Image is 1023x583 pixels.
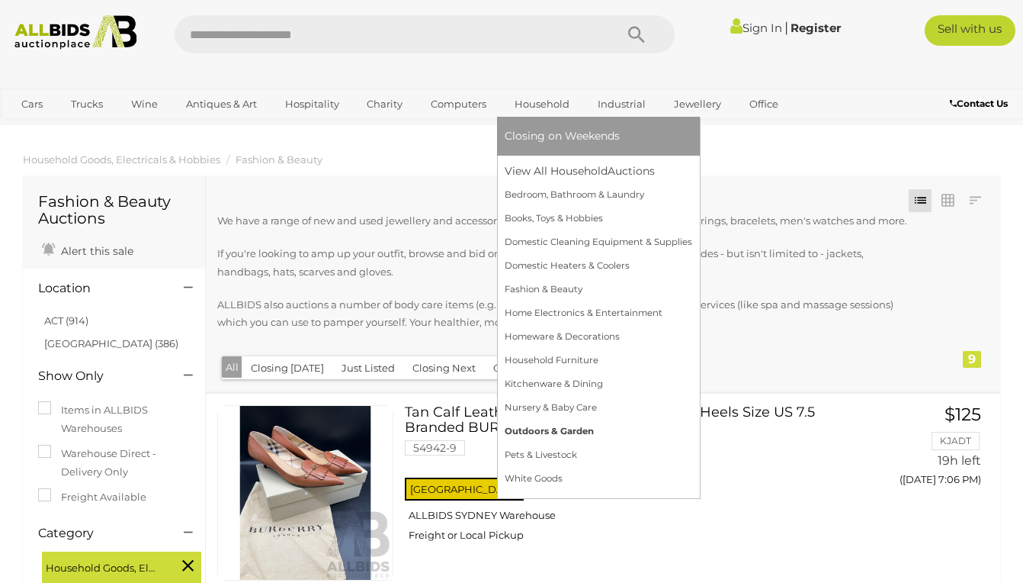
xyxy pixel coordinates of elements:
[416,405,857,554] a: Tan Calf Leather Fringe Pointed Toe Kitten Heels Size US 7.5 Branded BURBERRY 54942-9 [GEOGRAPHIC...
[8,15,144,50] img: Allbids.com.au
[44,314,88,327] a: ACT (914)
[332,356,404,380] button: Just Listed
[784,19,788,36] span: |
[484,356,536,380] button: Closed
[23,153,220,166] a: Household Goods, Electricals & Hobbies
[61,92,113,117] a: Trucks
[38,238,137,261] a: Alert this sale
[664,92,731,117] a: Jewellery
[925,15,1015,46] a: Sell with us
[950,98,1008,109] b: Contact Us
[38,369,161,383] h4: Show Only
[46,556,160,577] span: Household Goods, Electricals & Hobbies
[217,296,913,332] p: ALLBIDS also auctions a number of body care items (e.g. ionic hair dryers, anti-frizz brushes) an...
[739,92,788,117] a: Office
[11,117,63,142] a: Sports
[38,401,190,437] label: Items in ALLBIDS Warehouses
[38,527,161,540] h4: Category
[950,95,1012,112] a: Contact Us
[176,92,267,117] a: Antiques & Art
[121,92,168,117] a: Wine
[963,351,981,368] div: 9
[275,92,349,117] a: Hospitality
[38,488,146,506] label: Freight Available
[44,337,178,349] a: [GEOGRAPHIC_DATA] (386)
[790,21,841,35] a: Register
[222,356,242,378] button: All
[236,153,322,166] a: Fashion & Beauty
[403,356,485,380] button: Closing Next
[421,92,496,117] a: Computers
[242,356,333,380] button: Closing [DATE]
[38,193,190,227] h1: Fashion & Beauty Auctions
[944,404,981,425] span: $125
[57,244,133,258] span: Alert this sale
[730,21,782,35] a: Sign In
[38,445,190,481] label: Warehouse Direct - Delivery Only
[11,92,53,117] a: Cars
[38,282,161,295] h4: Location
[598,15,675,53] button: Search
[71,117,199,142] a: [GEOGRAPHIC_DATA]
[357,92,412,117] a: Charity
[217,212,913,230] p: We have a range of new and used jewellery and accessories such as diamond rings, necklaces, earri...
[879,405,985,494] a: $125 KJADT 19h left ([DATE] 7:06 PM)
[588,92,656,117] a: Industrial
[505,92,579,117] a: Household
[217,245,913,281] p: If you're looking to amp up your outfit, browse and bid on our wide clothing selection, which inc...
